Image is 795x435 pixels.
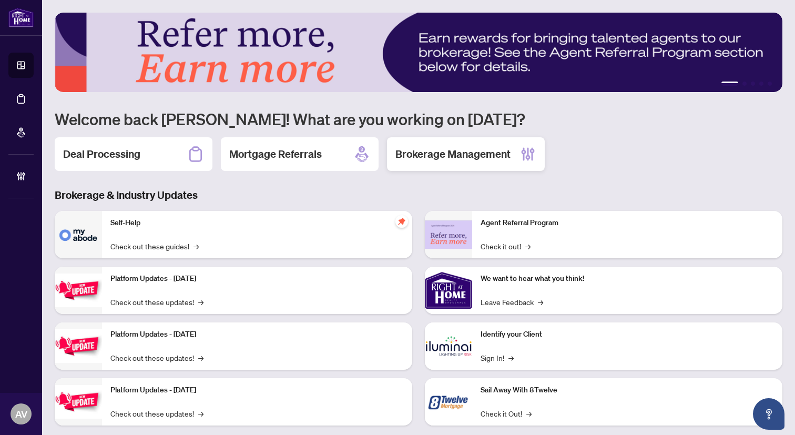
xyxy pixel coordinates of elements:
button: 2 [742,82,747,86]
img: Identify your Client [425,322,472,370]
button: Open asap [753,398,784,430]
span: → [526,408,532,419]
span: → [525,240,531,252]
span: AV [15,407,27,421]
img: We want to hear what you think! [425,267,472,314]
a: Sign In!→ [481,352,514,363]
img: logo [8,8,34,27]
span: → [193,240,199,252]
p: Platform Updates - [DATE] [110,273,404,285]
p: Platform Updates - [DATE] [110,329,404,340]
h1: Welcome back [PERSON_NAME]! What are you working on [DATE]? [55,109,782,129]
p: Sail Away With 8Twelve [481,385,774,396]
p: Identify your Client [481,329,774,340]
a: Check out these updates!→ [110,408,203,419]
span: → [538,296,543,308]
h3: Brokerage & Industry Updates [55,188,782,203]
span: pushpin [395,215,408,228]
button: 3 [751,82,755,86]
button: 5 [768,82,772,86]
p: Agent Referral Program [481,217,774,229]
a: Check out these updates!→ [110,352,203,363]
p: Platform Updates - [DATE] [110,385,404,396]
h2: Deal Processing [63,147,140,161]
a: Check it out!→ [481,240,531,252]
p: Self-Help [110,217,404,229]
span: → [508,352,514,363]
img: Platform Updates - July 21, 2025 [55,274,102,307]
span: → [198,296,203,308]
h2: Brokerage Management [395,147,511,161]
h2: Mortgage Referrals [229,147,322,161]
a: Check out these updates!→ [110,296,203,308]
a: Leave Feedback→ [481,296,543,308]
p: We want to hear what you think! [481,273,774,285]
span: → [198,352,203,363]
button: 4 [759,82,763,86]
img: Platform Updates - July 8, 2025 [55,329,102,362]
img: Sail Away With 8Twelve [425,378,472,426]
img: Agent Referral Program [425,220,472,249]
img: Platform Updates - June 23, 2025 [55,385,102,418]
a: Check out these guides!→ [110,240,199,252]
img: Slide 0 [55,13,782,92]
button: 1 [721,82,738,86]
img: Self-Help [55,211,102,258]
span: → [198,408,203,419]
a: Check it Out!→ [481,408,532,419]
